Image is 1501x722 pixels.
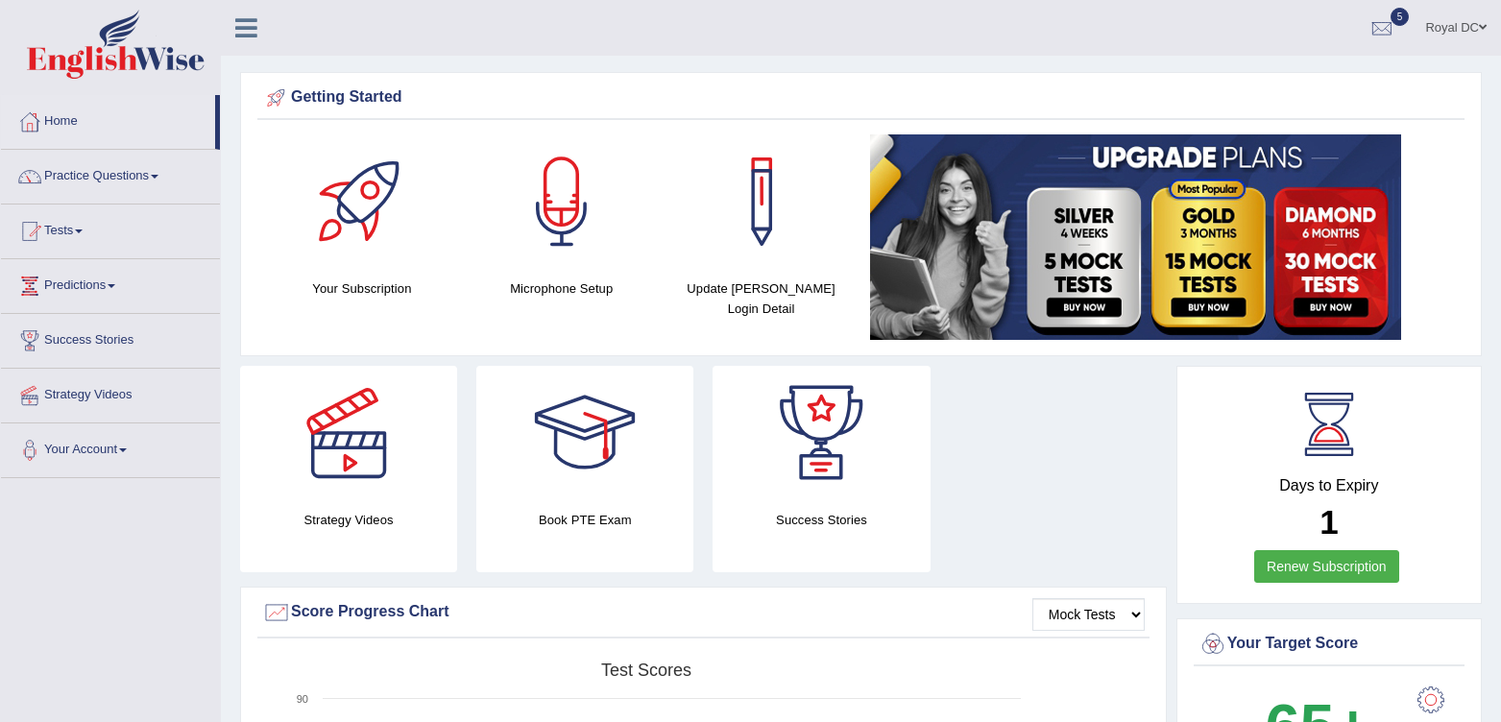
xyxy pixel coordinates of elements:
a: Tests [1,205,220,253]
a: Your Account [1,423,220,471]
h4: Microphone Setup [472,278,652,299]
span: 5 [1391,8,1410,26]
h4: Success Stories [713,510,930,530]
h4: Days to Expiry [1198,477,1460,494]
a: Strategy Videos [1,369,220,417]
h4: Update [PERSON_NAME] Login Detail [671,278,852,319]
a: Practice Questions [1,150,220,198]
text: 90 [297,693,308,705]
h4: Book PTE Exam [476,510,693,530]
a: Success Stories [1,314,220,362]
a: Home [1,95,215,143]
tspan: Test scores [601,661,691,680]
div: Getting Started [262,84,1460,112]
a: Predictions [1,259,220,307]
b: 1 [1319,503,1338,541]
h4: Your Subscription [272,278,452,299]
div: Your Target Score [1198,630,1460,659]
h4: Strategy Videos [240,510,457,530]
div: Score Progress Chart [262,598,1145,627]
a: Renew Subscription [1254,550,1399,583]
img: small5.jpg [870,134,1401,340]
